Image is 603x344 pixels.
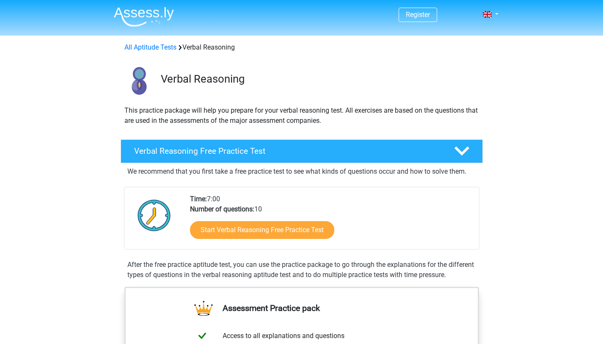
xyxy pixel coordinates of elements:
[127,166,476,177] p: We recommend that you first take a free practice test to see what kinds of questions occur and ho...
[134,146,441,156] h4: Verbal Reasoning Free Practice Test
[124,43,176,51] a: All Aptitude Tests
[124,105,479,126] p: This practice package will help you prepare for your verbal reasoning test. All exercises are bas...
[133,194,176,236] img: Clock
[124,260,479,280] div: After the free practice aptitude test, you can use the practice package to go through the explana...
[190,195,207,203] b: Time:
[406,11,430,19] a: Register
[121,63,157,99] img: verbal reasoning
[190,221,334,239] a: Start Verbal Reasoning Free Practice Test
[121,42,482,53] div: Verbal Reasoning
[184,194,479,249] div: 7:00 10
[161,72,476,86] h3: Verbal Reasoning
[114,7,174,27] img: Assessly
[190,205,254,213] b: Number of questions:
[117,139,486,163] a: Verbal Reasoning Free Practice Test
